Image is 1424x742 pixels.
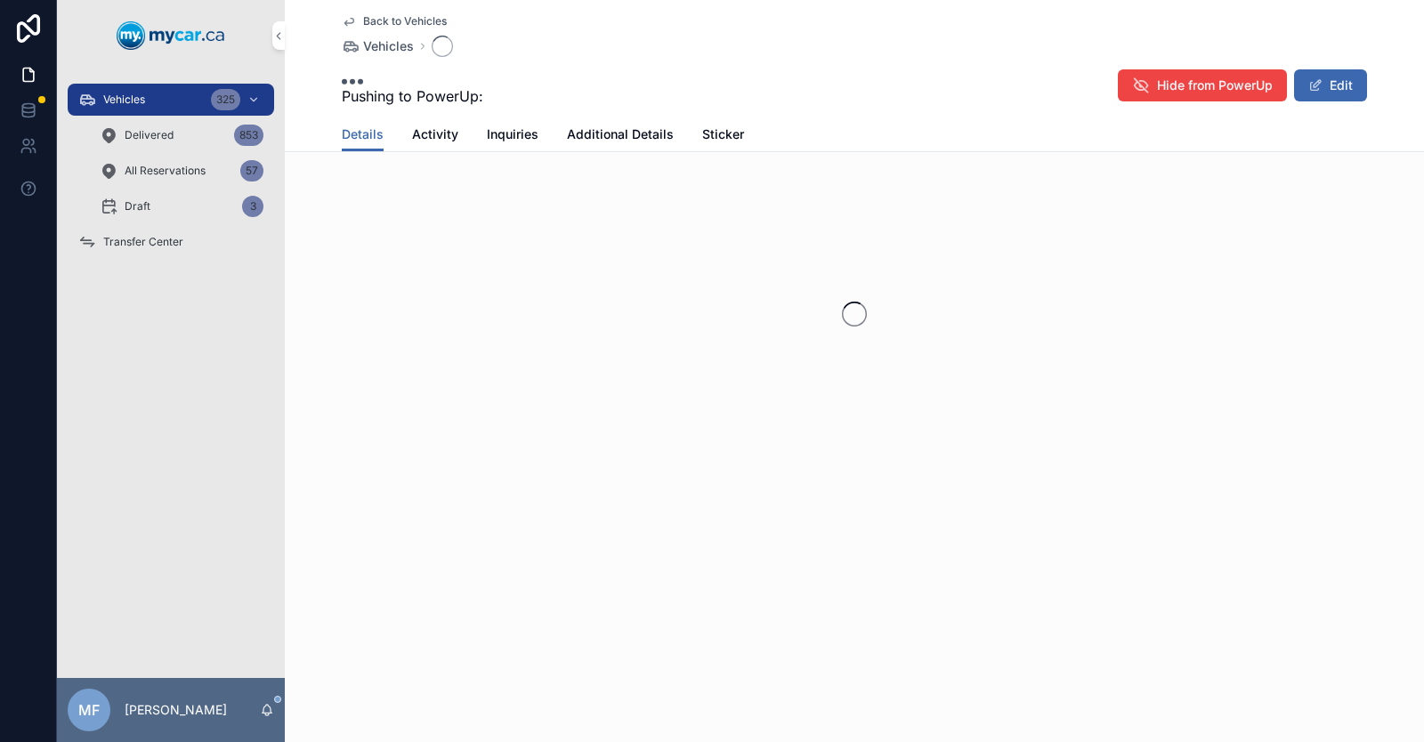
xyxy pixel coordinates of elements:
[103,93,145,107] span: Vehicles
[363,14,447,28] span: Back to Vehicles
[125,701,227,719] p: [PERSON_NAME]
[57,71,285,281] div: scrollable content
[567,125,674,143] span: Additional Details
[89,119,274,151] a: Delivered853
[363,37,414,55] span: Vehicles
[234,125,263,146] div: 853
[103,235,183,249] span: Transfer Center
[567,118,674,154] a: Additional Details
[125,199,150,214] span: Draft
[1294,69,1367,101] button: Edit
[125,128,174,142] span: Delivered
[412,125,458,143] span: Activity
[78,699,100,721] span: MF
[117,21,225,50] img: App logo
[240,160,263,181] div: 57
[342,125,384,143] span: Details
[487,125,538,143] span: Inquiries
[242,196,263,217] div: 3
[89,155,274,187] a: All Reservations57
[342,118,384,152] a: Details
[211,89,240,110] div: 325
[702,118,744,154] a: Sticker
[1118,69,1287,101] button: Hide from PowerUp
[125,164,206,178] span: All Reservations
[342,37,414,55] a: Vehicles
[412,118,458,154] a: Activity
[702,125,744,143] span: Sticker
[1157,77,1273,94] span: Hide from PowerUp
[342,14,447,28] a: Back to Vehicles
[68,84,274,116] a: Vehicles325
[68,226,274,258] a: Transfer Center
[487,118,538,154] a: Inquiries
[89,190,274,222] a: Draft3
[342,85,483,107] span: Pushing to PowerUp:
